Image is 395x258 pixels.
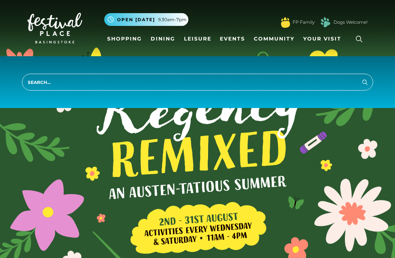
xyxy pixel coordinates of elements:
[104,32,145,46] a: Shopping
[148,32,178,46] a: Dining
[300,32,348,46] a: Your Visit
[334,19,368,26] a: Dogs Welcome!
[158,16,187,23] span: 9.30am-7pm
[217,32,248,46] a: Events
[251,32,297,46] a: Community
[181,32,214,46] a: Leisure
[293,19,315,26] a: FP Family
[303,35,341,43] span: Your Visit
[117,16,155,23] span: Open [DATE]
[104,13,188,26] button: Open [DATE] 9.30am-7pm
[27,13,82,43] img: Festival Place Logo
[22,74,373,91] input: Search...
